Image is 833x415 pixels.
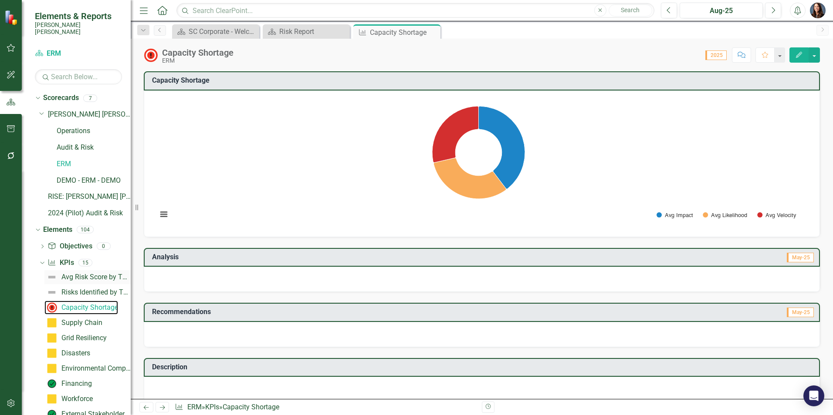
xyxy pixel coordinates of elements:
div: Capacity Shortage [370,27,438,38]
div: Workforce [61,395,93,403]
button: Aug-25 [680,3,763,18]
a: RISE: [PERSON_NAME] [PERSON_NAME] Recognizing Innovation, Safety and Excellence [48,192,131,202]
text: Avg Likelihood [711,213,747,218]
a: ERM [35,49,122,59]
a: Capacity Shortage [44,301,118,315]
img: Caution [47,318,57,328]
a: Financing [44,377,92,391]
img: Not Meeting Target [144,48,158,62]
path: Avg Likelihood, 3.33333333. [433,158,506,199]
svg: Interactive chart [153,97,804,228]
div: 7 [83,94,97,102]
span: 2025 [705,50,727,60]
button: Show Avg Likelihood [703,212,747,218]
a: Disasters [44,346,90,360]
span: Elements & Reports [35,11,122,21]
img: Not Defined [47,287,57,298]
input: Search ClearPoint... [176,3,654,18]
img: Caution [47,348,57,358]
div: Capacity Shortage [162,48,234,57]
span: May-25 [787,253,814,262]
a: Elements [43,225,72,235]
button: Show Avg Impact [657,212,693,218]
button: Show Avg Velocity [757,212,796,218]
div: Supply Chain [61,319,102,327]
img: Caution [47,363,57,374]
a: KPIs [205,403,219,411]
button: View chart menu, Chart [158,208,170,221]
div: Open Intercom Messenger [803,385,824,406]
path: Avg Velocity, 3. [432,106,478,163]
a: SC Corporate - Welcome to ClearPoint [174,26,257,37]
a: Operations [57,126,131,136]
a: Objectives [47,241,92,251]
img: On Target [47,378,57,389]
span: May-25 [787,308,814,317]
h3: Recommendations [152,308,602,316]
div: » » [175,402,475,412]
a: Avg Risk Score by Theme [44,270,131,284]
path: Avg Impact, 4.16666666. [478,106,525,189]
a: Risk Report [265,26,348,37]
h3: Description [152,363,815,371]
div: Financing [61,380,92,388]
img: ClearPoint Strategy [3,9,20,26]
div: Risk Report [279,26,348,37]
div: Risks Identified by Theme [61,288,131,296]
span: Search [621,7,640,13]
div: Capacity Shortage [61,304,118,311]
h3: Capacity Shortage [152,77,815,84]
h3: Analysis [152,253,475,261]
a: Audit & Risk [57,143,131,153]
img: Caution [47,394,57,404]
div: Environmental Compliance [61,365,131,372]
small: [PERSON_NAME] [PERSON_NAME] [35,21,122,36]
div: 0 [97,243,111,250]
img: Not Meeting Target [47,302,57,313]
div: SC Corporate - Welcome to ClearPoint [189,26,257,37]
a: KPIs [47,258,74,268]
img: Caution [47,333,57,343]
a: Supply Chain [44,316,102,330]
a: ERM [57,159,131,169]
a: DEMO - ERM - DEMO [57,176,131,186]
a: Workforce [44,392,93,406]
img: Not Defined [47,272,57,282]
a: Scorecards [43,93,79,103]
div: 15 [78,259,92,266]
a: [PERSON_NAME] [PERSON_NAME] CORPORATE Balanced Scorecard [48,110,131,120]
div: Avg Risk Score by Theme [61,273,131,281]
div: Capacity Shortage [223,403,279,411]
a: ERM [187,403,202,411]
a: Environmental Compliance [44,361,131,375]
input: Search Below... [35,69,122,84]
button: Search [609,4,652,17]
a: 2024 (Pilot) Audit & Risk [48,208,131,218]
div: Chart. Highcharts interactive chart. [153,97,811,228]
div: Disasters [61,349,90,357]
div: Aug-25 [683,6,760,16]
a: Grid Resiliency [44,331,107,345]
div: Grid Resiliency [61,334,107,342]
a: Risks Identified by Theme [44,285,131,299]
img: Tami Griswold [810,3,826,18]
div: 104 [77,226,94,234]
div: ERM [162,57,234,64]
